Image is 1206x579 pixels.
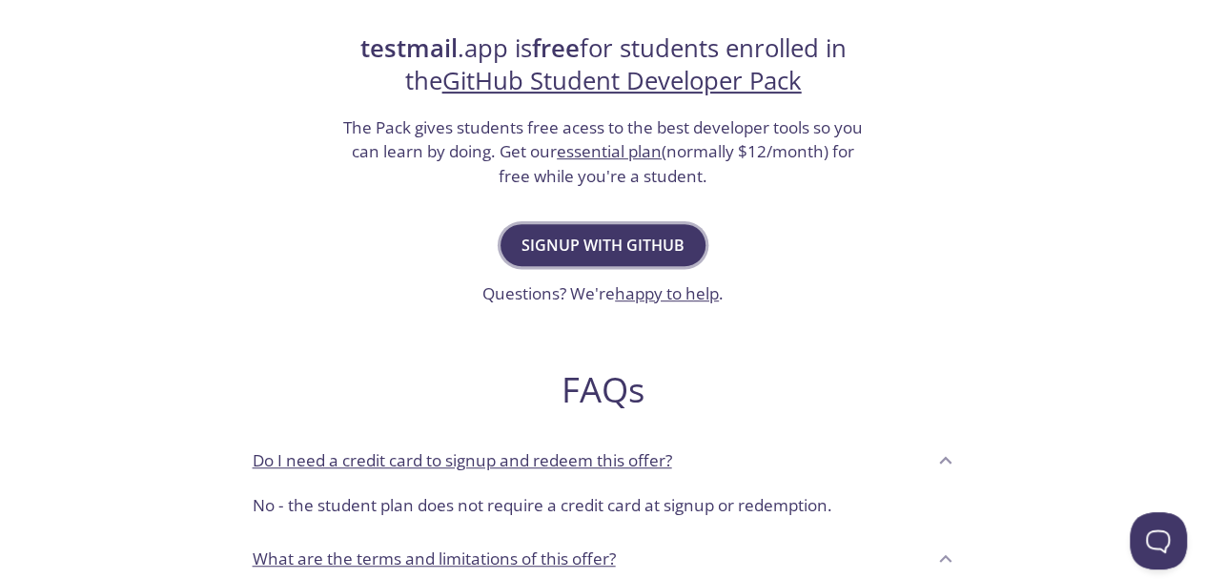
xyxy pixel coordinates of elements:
button: Signup with GitHub [501,224,705,266]
h2: .app is for students enrolled in the [341,32,866,98]
h3: The Pack gives students free acess to the best developer tools so you can learn by doing. Get our... [341,115,866,189]
h3: Questions? We're . [482,281,724,306]
a: GitHub Student Developer Pack [442,64,802,97]
a: happy to help [615,282,719,304]
iframe: Help Scout Beacon - Open [1130,512,1187,569]
p: Do I need a credit card to signup and redeem this offer? [253,448,672,473]
p: No - the student plan does not require a credit card at signup or redemption. [253,493,954,518]
p: What are the terms and limitations of this offer? [253,547,616,571]
h2: FAQs [237,368,970,411]
a: essential plan [557,140,662,162]
strong: testmail [360,31,458,65]
span: Signup with GitHub [521,232,685,258]
div: Do I need a credit card to signup and redeem this offer? [237,486,970,533]
div: Do I need a credit card to signup and redeem this offer? [237,434,970,486]
strong: free [532,31,580,65]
